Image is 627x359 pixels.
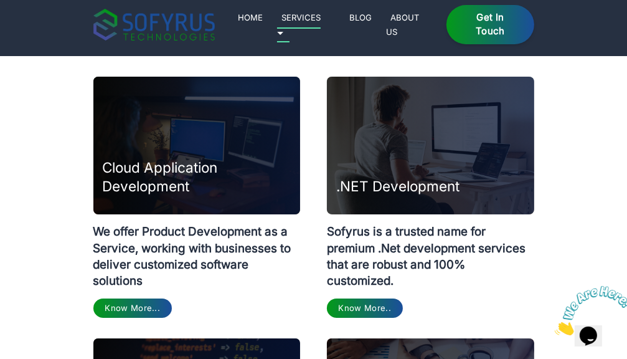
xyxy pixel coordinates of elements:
[93,214,301,289] p: We offer Product Development as a Service, working with businesses to deliver customized software...
[550,281,627,340] iframe: chat widget
[233,10,268,25] a: Home
[336,177,460,196] h3: .NET Development
[386,10,420,39] a: About Us
[277,10,321,42] a: Services 🞃
[327,299,403,318] a: Know More..
[93,9,215,41] img: sofyrus
[446,5,534,45] a: Get in Touch
[345,10,377,25] a: Blog
[103,158,301,196] h3: Cloud Application Development
[327,214,534,289] p: Sofyrus is a trusted name for premium .Net development services that are robust and 100% customized.
[5,5,82,54] img: Chat attention grabber
[93,299,172,318] a: Know More...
